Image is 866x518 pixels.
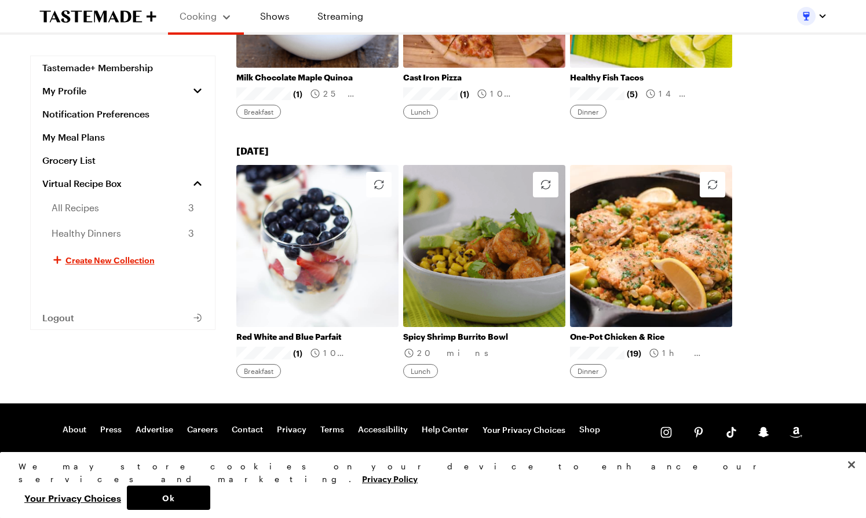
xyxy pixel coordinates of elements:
a: Cast Iron Pizza [403,72,565,83]
a: My Meal Plans [31,126,215,149]
nav: Footer [63,424,600,436]
span: My Profile [42,85,86,97]
button: Cooking [180,5,232,28]
a: Accessibility [358,424,408,436]
a: Press [100,424,122,436]
span: Cooking [180,10,217,21]
button: Create New Collection [31,246,215,274]
a: Notification Preferences [31,102,215,126]
span: Healthy Dinners [52,226,121,240]
button: Close [839,452,864,477]
span: [DATE] [236,145,269,156]
a: Terms [320,424,344,436]
button: Your Privacy Choices [19,486,127,510]
a: One-Pot Chicken & Rice [570,332,732,342]
button: My Profile [31,79,215,102]
span: 3 [188,226,194,240]
a: To Tastemade Home Page [39,10,156,23]
button: Profile picture [797,7,827,25]
button: Your Privacy Choices [483,424,565,436]
span: Virtual Recipe Box [42,178,122,189]
a: Tastemade+ Membership [31,56,215,79]
a: Grocery List [31,149,215,172]
button: Logout [31,306,215,329]
a: Help Center [422,424,469,436]
span: Create New Collection [65,254,155,266]
a: Careers [187,424,218,436]
span: 3 [188,201,194,215]
img: Profile picture [797,7,816,25]
a: Healthy Dinners3 [31,221,215,246]
span: Logout [42,312,74,324]
a: Red White and Blue Parfait [236,332,399,342]
a: Spicy Shrimp Burrito Bowl [403,332,565,342]
span: All Recipes [52,201,99,215]
a: More information about your privacy, opens in a new tab [362,473,418,484]
a: Milk Chocolate Maple Quinoa [236,72,399,83]
a: Privacy [277,424,306,436]
div: Privacy [19,460,838,510]
a: About [63,424,86,436]
a: Contact [232,424,263,436]
a: Healthy Fish Tacos [570,72,732,83]
a: Virtual Recipe Box [31,172,215,195]
a: Shop [579,424,600,436]
a: Advertise [136,424,173,436]
div: We may store cookies on your device to enhance our services and marketing. [19,460,838,486]
button: Ok [127,486,210,510]
a: All Recipes3 [31,195,215,221]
